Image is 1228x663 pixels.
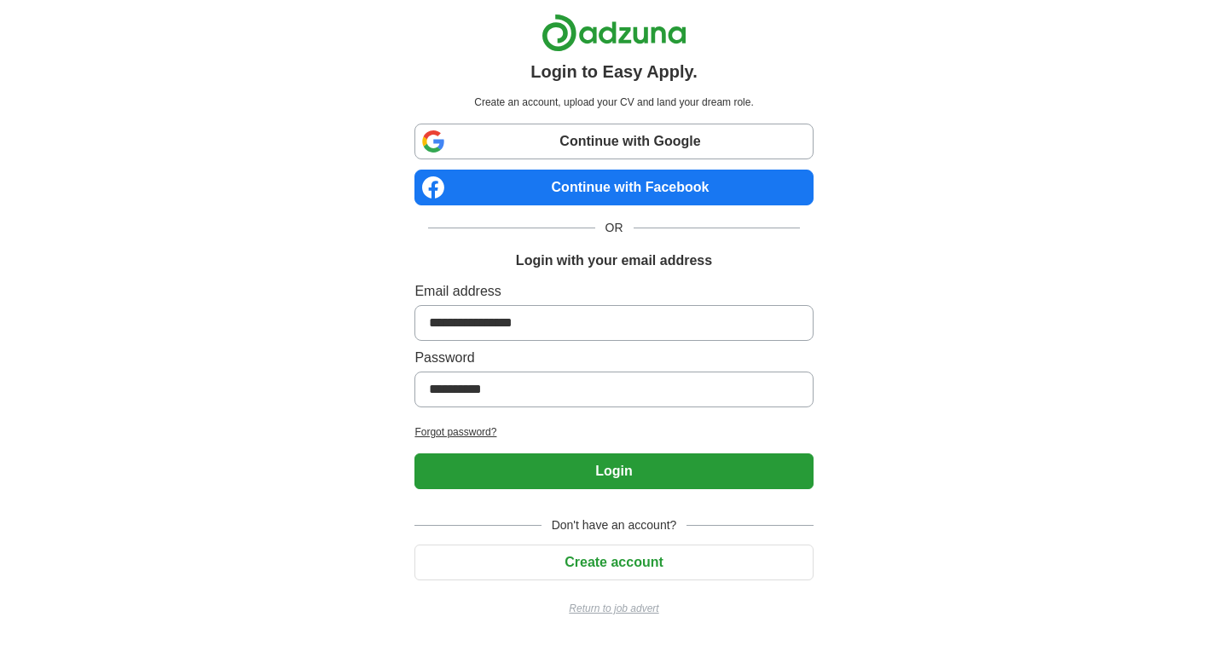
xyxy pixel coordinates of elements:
[414,348,813,368] label: Password
[418,95,809,110] p: Create an account, upload your CV and land your dream role.
[414,170,813,205] a: Continue with Facebook
[542,516,687,534] span: Don't have an account?
[414,601,813,616] a: Return to job advert
[595,219,634,237] span: OR
[414,281,813,302] label: Email address
[414,555,813,569] a: Create account
[530,59,698,84] h1: Login to Easy Apply.
[516,251,712,271] h1: Login with your email address
[414,453,813,489] button: Login
[542,14,686,52] img: Adzuna logo
[414,124,813,159] a: Continue with Google
[414,545,813,580] button: Create account
[414,424,813,440] a: Forgot password?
